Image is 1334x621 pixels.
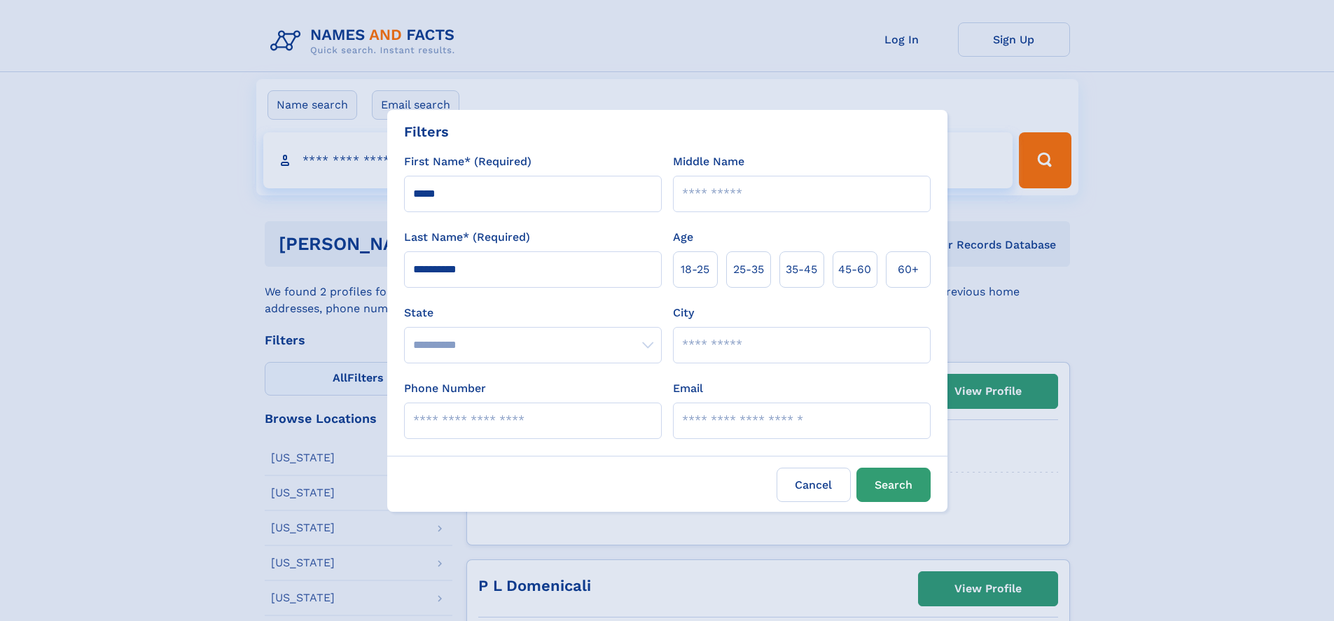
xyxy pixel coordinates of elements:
[786,261,817,278] span: 35‑45
[856,468,931,502] button: Search
[673,380,703,397] label: Email
[777,468,851,502] label: Cancel
[404,380,486,397] label: Phone Number
[898,261,919,278] span: 60+
[673,229,693,246] label: Age
[681,261,709,278] span: 18‑25
[733,261,764,278] span: 25‑35
[673,305,694,321] label: City
[404,121,449,142] div: Filters
[838,261,871,278] span: 45‑60
[673,153,744,170] label: Middle Name
[404,153,531,170] label: First Name* (Required)
[404,229,530,246] label: Last Name* (Required)
[404,305,662,321] label: State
